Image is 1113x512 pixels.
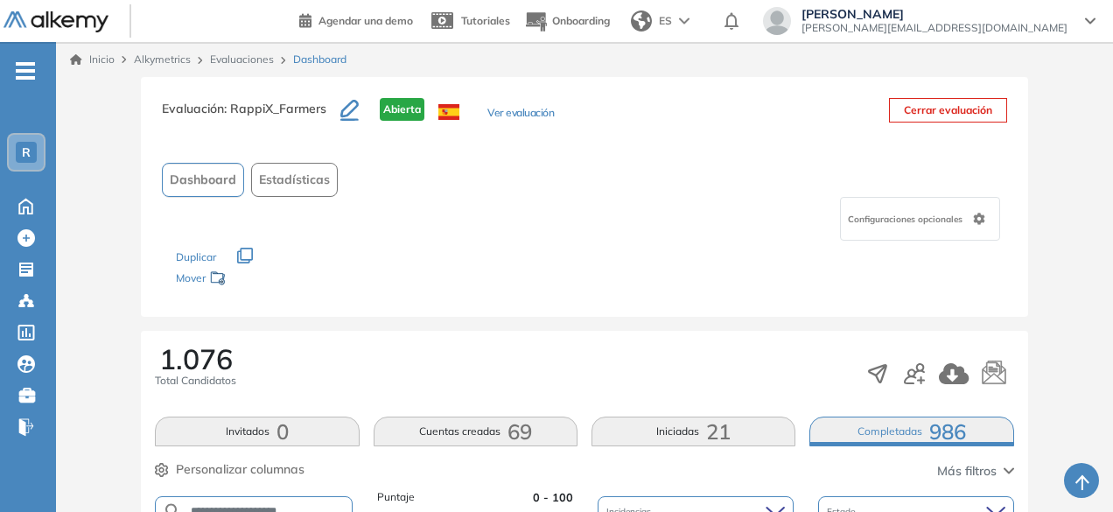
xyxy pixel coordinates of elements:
span: Estadísticas [259,171,330,189]
div: Configuraciones opcionales [840,197,1000,241]
span: 1.076 [159,345,233,373]
a: Inicio [70,52,115,67]
button: Completadas986 [809,417,1013,446]
button: Cerrar evaluación [889,98,1007,123]
button: Ver evaluación [487,105,554,123]
button: Iniciadas21 [591,417,795,446]
button: Invitados0 [155,417,359,446]
img: arrow [679,18,689,25]
button: Estadísticas [251,163,338,197]
span: Abierta [380,98,424,121]
span: : RappiX_Farmers [224,101,326,116]
span: 0 - 100 [533,489,573,506]
button: Personalizar columnas [155,460,304,479]
button: Cuentas creadas69 [374,417,577,446]
div: Mover [176,263,351,296]
span: Dashboard [293,52,346,67]
img: Logo [3,11,108,33]
span: Más filtros [937,462,997,480]
span: Duplicar [176,250,216,263]
button: Más filtros [937,462,1014,480]
span: R [22,145,31,159]
img: ESP [438,104,459,120]
a: Evaluaciones [210,53,274,66]
span: Dashboard [170,171,236,189]
button: Onboarding [524,3,610,40]
span: Alkymetrics [134,53,191,66]
span: Onboarding [552,14,610,27]
span: Personalizar columnas [176,460,304,479]
span: [PERSON_NAME][EMAIL_ADDRESS][DOMAIN_NAME] [801,21,1067,35]
button: Dashboard [162,163,244,197]
span: Configuraciones opcionales [848,213,966,226]
span: Agendar una demo [318,14,413,27]
span: Tutoriales [461,14,510,27]
a: Agendar una demo [299,9,413,30]
span: Puntaje [377,489,415,506]
span: Total Candidatos [155,373,236,389]
h3: Evaluación [162,98,340,135]
span: ES [659,13,672,29]
img: world [631,11,652,32]
span: [PERSON_NAME] [801,7,1067,21]
i: - [16,69,35,73]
